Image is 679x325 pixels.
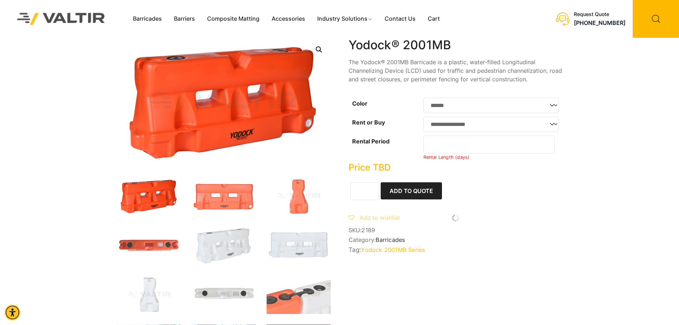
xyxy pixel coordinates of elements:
[266,14,311,24] a: Accessories
[352,119,385,126] label: Rent or Buy
[117,177,181,215] img: 2001MB_Org_3Q.jpg
[313,43,325,56] a: Open this option
[381,182,442,199] button: Add to Quote
[117,226,181,265] img: An orange plastic dock float with two circular openings and a rectangular label on top.
[423,136,555,153] input: Number
[361,246,425,253] a: Yodock 2001MB Series
[574,11,626,17] div: Request Quote
[192,226,256,265] img: A white plastic barrier with a textured surface, designed for traffic control or safety purposes.
[267,177,331,215] img: An orange traffic cone with a wide base and a tapered top, designed for road safety and traffic m...
[192,275,256,314] img: A white plastic tank with two black caps and a label on the side, viewed from above.
[5,305,20,320] div: Accessibility Menu
[361,227,375,234] span: 2189
[349,227,562,234] span: SKU:
[267,226,331,265] img: A white plastic barrier with two rectangular openings, featuring the brand name "Yodock" and a logo.
[349,237,562,243] span: Category:
[574,19,626,26] a: call (888) 496-3625
[117,275,181,314] img: A white plastic container with a unique shape, likely used for storage or dispensing liquids.
[168,14,201,24] a: Barriers
[352,100,367,107] label: Color
[311,14,379,24] a: Industry Solutions
[201,14,266,24] a: Composite Matting
[349,38,562,52] h1: Yodock® 2001MB
[349,134,423,162] th: Rental Period
[267,275,331,314] img: Close-up of two connected plastic containers, one orange and one white, featuring black caps and ...
[349,58,562,83] p: The Yodock® 2001MB Barricade is a plastic, water-filled Longitudinal Channelizing Device (LCD) us...
[192,177,256,215] img: An orange traffic barrier with two rectangular openings and a logo, designed for road safety and ...
[422,14,446,24] a: Cart
[8,4,114,34] img: Valtir Rentals
[376,236,405,243] a: Barricades
[349,246,562,253] span: Tag:
[423,154,470,160] small: Rental Length (days)
[379,14,422,24] a: Contact Us
[350,182,379,200] input: Product quantity
[127,14,168,24] a: Barricades
[349,162,391,173] bdi: Price TBD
